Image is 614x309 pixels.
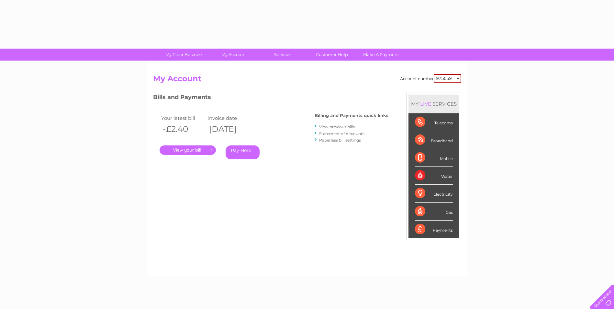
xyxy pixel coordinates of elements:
h4: Billing and Payments quick links [315,113,388,118]
div: Mobile [415,149,453,167]
a: Statement of Accounts [319,131,364,136]
a: . [160,145,216,155]
a: View previous bills [319,124,355,129]
td: Your latest bill [160,114,206,122]
div: Payments [415,221,453,238]
div: Electricity [415,185,453,202]
a: My Account [207,49,260,61]
a: My Clear Business [158,49,211,61]
h3: Bills and Payments [153,93,388,104]
div: Gas [415,203,453,221]
div: Water [415,167,453,185]
a: Pay Here [226,145,260,159]
td: Invoice date [206,114,252,122]
div: LIVE [419,101,432,107]
a: Customer Help [305,49,359,61]
div: MY SERVICES [408,95,459,113]
div: Broadband [415,131,453,149]
a: Paperless bill settings [319,138,361,143]
a: Services [256,49,309,61]
a: Make A Payment [354,49,408,61]
div: Telecoms [415,113,453,131]
h2: My Account [153,74,461,86]
th: [DATE] [206,122,252,136]
div: Account number [400,74,461,83]
th: -£2.40 [160,122,206,136]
